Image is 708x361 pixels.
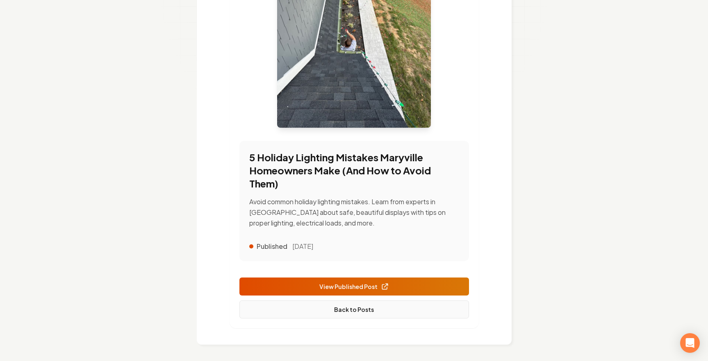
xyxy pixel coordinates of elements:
[249,196,459,228] p: Avoid common holiday lighting mistakes. Learn from experts in [GEOGRAPHIC_DATA] about safe, beaut...
[257,241,287,251] span: Published
[680,333,700,353] div: Open Intercom Messenger
[239,300,469,318] a: Back to Posts
[239,278,469,296] a: View Published Post
[292,241,313,251] time: [DATE]
[319,282,389,291] span: View Published Post
[249,151,459,190] h3: 5 Holiday Lighting Mistakes Maryville Homeowners Make (And How to Avoid Them)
